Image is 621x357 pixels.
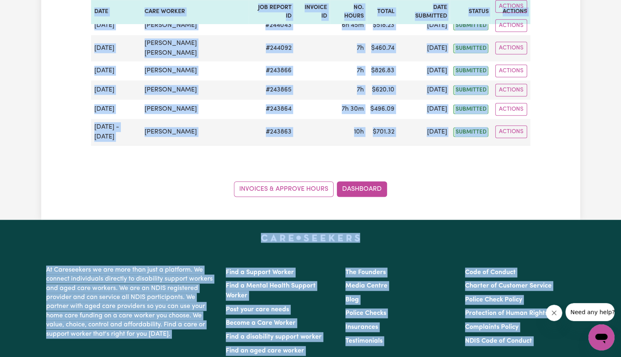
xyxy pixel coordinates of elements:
[141,61,249,80] td: [PERSON_NAME]
[495,125,527,138] button: Actions
[588,324,614,350] iframe: Button to launch messaging window
[345,310,386,317] a: Police Checks
[226,320,296,326] a: Become a Care Worker
[465,283,552,289] a: Charter of Customer Service
[367,35,398,61] td: $ 460.74
[345,324,378,330] a: Insurances
[91,100,142,119] td: [DATE]
[91,35,142,61] td: [DATE]
[234,181,334,197] a: Invoices & Approve Hours
[398,16,450,35] td: [DATE]
[249,80,294,100] td: # 243865
[453,44,488,53] span: submitted
[465,338,532,344] a: NDIS Code of Conduct
[337,181,387,197] a: Dashboard
[398,61,450,80] td: [DATE]
[141,80,249,100] td: [PERSON_NAME]
[367,119,398,145] td: $ 701.32
[226,348,304,354] a: Find an aged care worker
[141,16,249,35] td: [PERSON_NAME]
[465,297,522,303] a: Police Check Policy
[91,80,142,100] td: [DATE]
[546,305,562,321] iframe: Close message
[465,324,519,330] a: Complaints Policy
[91,119,142,145] td: [DATE] - [DATE]
[367,61,398,80] td: $ 826.83
[249,61,294,80] td: # 243866
[495,103,527,116] button: Actions
[453,127,488,137] span: submitted
[465,310,548,317] a: Protection of Human Rights
[342,22,364,29] span: 6 hours 45 minutes
[141,35,249,61] td: [PERSON_NAME] [PERSON_NAME]
[354,129,364,135] span: 10 hours
[345,283,387,289] a: Media Centre
[345,297,359,303] a: Blog
[345,338,383,344] a: Testimonials
[141,119,249,145] td: [PERSON_NAME]
[495,42,527,54] button: Actions
[249,100,294,119] td: # 243864
[453,85,488,95] span: submitted
[453,66,488,76] span: submitted
[345,269,386,276] a: The Founders
[367,80,398,100] td: $ 620.10
[398,100,450,119] td: [DATE]
[226,283,316,299] a: Find a Mental Health Support Worker
[357,87,364,93] span: 7 hours
[565,303,614,321] iframe: Message from company
[261,234,360,241] a: Careseekers home page
[249,35,294,61] td: # 244092
[249,16,294,35] td: # 244043
[398,35,450,61] td: [DATE]
[495,19,527,32] button: Actions
[453,21,488,30] span: submitted
[453,105,488,114] span: submitted
[398,119,450,145] td: [DATE]
[226,269,294,276] a: Find a Support Worker
[495,84,527,96] button: Actions
[357,45,364,51] span: 7 hours
[342,106,364,112] span: 7 hours 30 minutes
[398,80,450,100] td: [DATE]
[91,61,142,80] td: [DATE]
[46,262,216,342] p: At Careseekers we are more than just a platform. We connect individuals directly to disability su...
[495,65,527,77] button: Actions
[465,269,516,276] a: Code of Conduct
[226,334,322,340] a: Find a disability support worker
[367,16,398,35] td: $ 518.23
[226,306,289,313] a: Post your care needs
[5,6,49,12] span: Need any help?
[141,100,249,119] td: [PERSON_NAME]
[367,100,398,119] td: $ 496.09
[249,119,294,145] td: # 243863
[357,67,364,74] span: 7 hours
[91,16,142,35] td: [DATE]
